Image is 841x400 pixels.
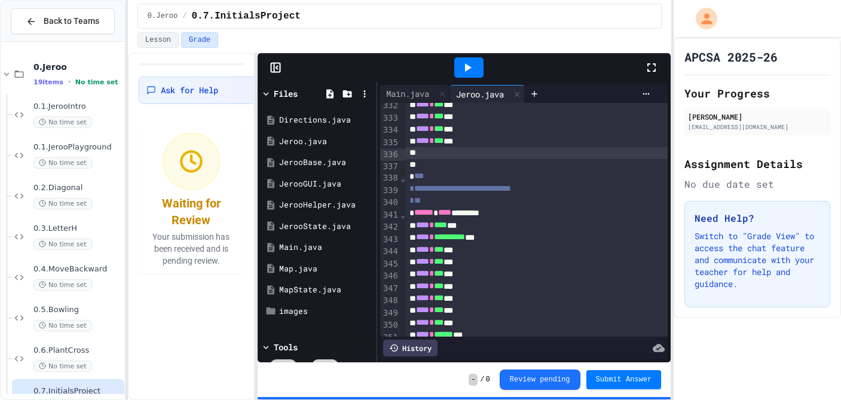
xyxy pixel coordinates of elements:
[380,137,400,149] div: 335
[586,370,662,389] button: Submit Answer
[380,270,400,282] div: 346
[33,102,122,112] span: 0.1.JerooIntro
[279,306,372,317] div: images
[380,197,400,209] div: 340
[33,62,122,72] span: 0.Jeroo
[191,9,300,23] span: 0.7.InitialsProject
[688,111,827,122] div: [PERSON_NAME]
[380,100,400,112] div: 332
[380,221,400,233] div: 342
[146,195,237,228] div: Waiting for Review
[279,242,372,254] div: Main.java
[11,8,115,34] button: Back to Teams
[380,307,400,319] div: 349
[279,157,372,169] div: JerooBase.java
[380,234,400,246] div: 343
[75,78,118,86] span: No time set
[695,211,820,225] h3: Need Help?
[279,178,372,190] div: JerooGUI.java
[279,114,372,126] div: Directions.java
[33,183,122,193] span: 0.2.Diagonal
[380,172,400,184] div: 338
[33,117,92,128] span: No time set
[380,85,450,103] div: Main.java
[33,386,122,396] span: 0.7.InitialsProject
[33,239,92,250] span: No time set
[380,332,400,344] div: 351
[279,199,372,211] div: JerooHelper.java
[279,284,372,296] div: MapState.java
[486,375,490,384] span: 0
[380,124,400,136] div: 334
[33,142,122,152] span: 0.1.JerooPlayground
[33,346,122,356] span: 0.6.PlantCross
[33,78,63,86] span: 19 items
[684,85,830,102] h2: Your Progress
[695,230,820,290] p: Switch to "Grade View" to access the chat feature and communicate with your teacher for help and ...
[380,246,400,258] div: 344
[33,157,92,169] span: No time set
[161,84,218,96] span: Ask for Help
[688,123,827,132] div: [EMAIL_ADDRESS][DOMAIN_NAME]
[380,283,400,295] div: 347
[684,48,778,65] h1: APCSA 2025-26
[380,209,400,221] div: 341
[380,295,400,307] div: 348
[380,319,400,331] div: 350
[450,88,510,100] div: Jeroo.java
[33,305,122,315] span: 0.5.Bowling
[380,112,400,124] div: 333
[33,361,92,372] span: No time set
[146,231,237,267] p: Your submission has been received and is pending review.
[33,279,92,291] span: No time set
[279,136,372,148] div: Jeroo.java
[68,77,71,87] span: •
[380,258,400,270] div: 345
[33,224,122,234] span: 0.3.LetterH
[684,155,830,172] h2: Assignment Details
[500,370,580,390] button: Review pending
[148,11,178,21] span: 0.Jeroo
[279,221,372,233] div: JerooState.java
[480,375,484,384] span: /
[380,161,400,173] div: 337
[380,185,400,197] div: 339
[279,263,372,275] div: Map.java
[450,85,525,103] div: Jeroo.java
[137,32,179,48] button: Lesson
[380,87,435,100] div: Main.java
[469,374,478,386] span: -
[683,5,720,32] div: My Account
[274,341,298,353] div: Tools
[596,375,652,384] span: Submit Answer
[400,210,406,219] span: Fold line
[400,173,406,183] span: Fold line
[33,264,122,274] span: 0.4.MoveBackward
[44,15,99,28] span: Back to Teams
[181,32,218,48] button: Grade
[274,87,298,100] div: Files
[684,177,830,191] div: No due date set
[383,340,438,356] div: History
[182,11,186,21] span: /
[33,320,92,331] span: No time set
[380,149,400,161] div: 336
[33,198,92,209] span: No time set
